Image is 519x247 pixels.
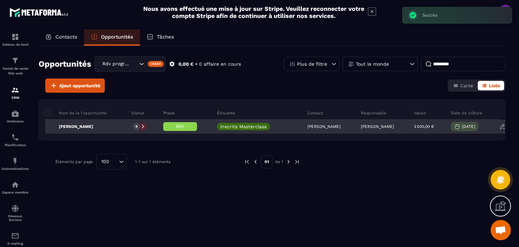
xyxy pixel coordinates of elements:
span: Rdv programmé [101,60,131,68]
p: 3 500,00 € [414,124,434,129]
img: prev [252,159,258,165]
img: formation [11,86,19,94]
img: email [11,232,19,240]
img: formation [11,33,19,41]
p: Phase [163,110,175,116]
p: Inscrits Masterclass [220,124,267,129]
p: 0 [135,124,138,129]
a: automationsautomationsAutomatisations [2,152,29,176]
span: Ajout opportunité [59,82,100,89]
div: Search for option [96,154,127,170]
span: 100 [99,158,112,165]
p: [PERSON_NAME] [45,124,93,129]
img: automations [11,157,19,165]
p: Contact [307,110,323,116]
span: Carte [460,83,473,88]
p: Planificateur [2,143,29,147]
p: Éléments par page [55,159,93,164]
div: Search for option [95,56,166,72]
p: 01 [261,155,273,168]
p: Contacts [55,34,77,40]
a: social-networksocial-networkRéseaux Sociaux [2,199,29,227]
input: Search for option [112,158,117,165]
img: scheduler [11,133,19,141]
img: automations [11,110,19,118]
p: 1-1 sur 1 éléments [135,159,171,164]
p: Statut [131,110,144,116]
p: de 1 [275,159,283,164]
p: E-mailing [2,242,29,245]
p: Tâches [157,34,174,40]
span: Win [176,123,184,129]
p: Réseaux Sociaux [2,214,29,222]
a: automationsautomationsWebinaire [2,105,29,128]
img: social-network [11,204,19,212]
p: Valeur [414,110,426,116]
p: Tout le monde [356,62,389,66]
input: Search for option [131,60,138,68]
a: formationformationTunnel de vente Site web [2,51,29,81]
p: Plus de filtre [297,62,327,66]
div: Ouvrir le chat [491,220,511,240]
p: Étiquette [217,110,235,116]
p: Tunnel de vente Site web [2,66,29,76]
p: Webinaire [2,119,29,123]
img: automations [11,181,19,189]
img: logo [9,6,70,19]
span: Liste [489,83,500,88]
button: Carte [449,81,477,90]
button: Ajout opportunité [45,78,105,93]
img: formation [11,57,19,65]
p: Date de clôture [451,110,482,116]
a: formationformationCRM [2,81,29,105]
h2: Opportunités [39,57,91,71]
p: [PERSON_NAME] [361,124,394,129]
a: automationsautomationsEspace membre [2,176,29,199]
a: Tâches [140,29,181,46]
h2: Nous avons effectué une mise à jour sur Stripe. Veuillez reconnecter votre compte Stripe afin de ... [143,5,365,19]
p: Espace membre [2,190,29,194]
a: Opportunités [84,29,140,46]
p: [DATE] [462,124,475,129]
a: formationformationTableau de bord [2,28,29,51]
img: next [286,159,292,165]
img: prev [244,159,250,165]
p: Opportunités [101,34,133,40]
p: Tableau de bord [2,43,29,46]
p: Automatisations [2,167,29,171]
p: Responsable [361,110,386,116]
a: schedulerschedulerPlanificateur [2,128,29,152]
p: 0,00 € [178,61,194,67]
div: Créer [148,61,164,67]
button: Liste [478,81,504,90]
p: Nom de la l'opportunité [45,110,106,116]
img: next [294,159,300,165]
p: • [195,61,197,67]
a: Contacts [39,29,84,46]
p: CRM [2,96,29,99]
p: 0 affaire en cours [199,61,241,67]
